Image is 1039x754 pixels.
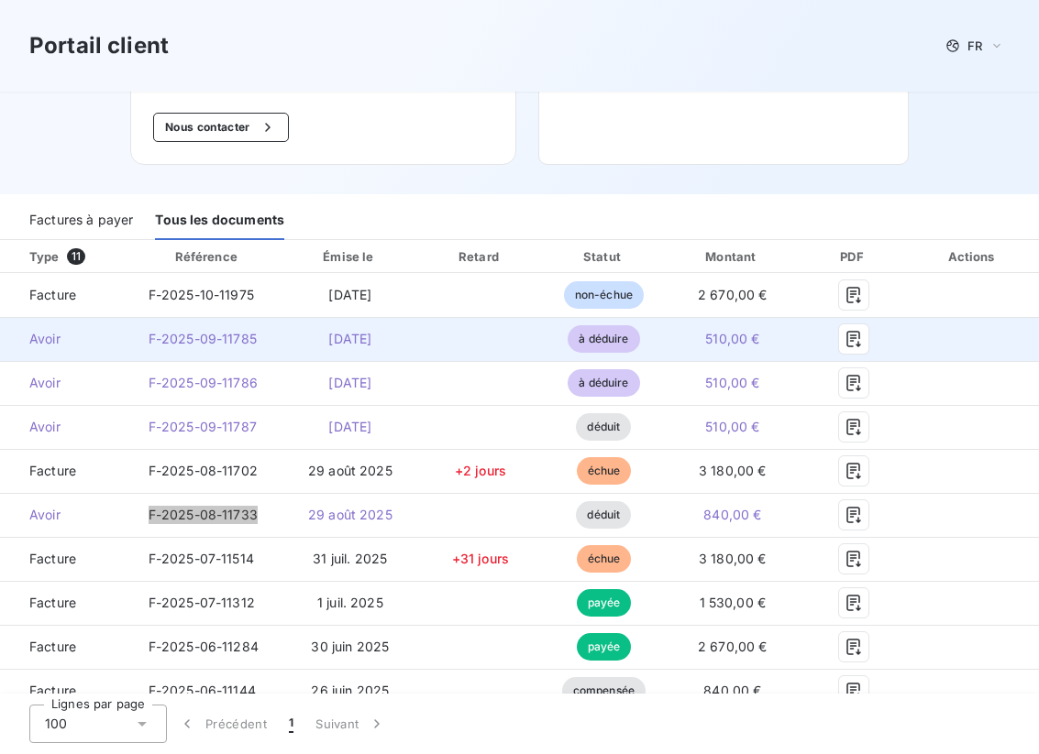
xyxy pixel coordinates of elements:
span: +2 jours [455,463,506,478]
span: +31 jours [452,551,509,566]
span: Avoir [15,374,119,392]
span: 3 180,00 € [699,463,767,478]
span: F-2025-07-11514 [149,551,254,566]
span: compensée [562,677,646,705]
span: 30 juin 2025 [311,639,389,654]
span: 840,00 € [703,683,761,698]
span: échue [577,545,632,573]
button: Précédent [167,705,278,743]
span: Facture [15,594,119,612]
span: 100 [45,715,67,733]
span: Facture [15,462,119,480]
span: F-2025-09-11785 [149,331,257,346]
span: Facture [15,638,119,656]
span: Avoir [15,506,119,524]
span: FR [967,38,982,53]
span: 26 juin 2025 [311,683,389,698]
div: Retard [422,247,539,266]
div: Émise le [286,247,414,266]
span: 510,00 € [705,419,759,434]
div: Factures à payer [29,202,133,240]
div: Montant [669,247,797,266]
span: 1 530,00 € [700,595,767,610]
button: Suivant [304,705,397,743]
span: 1 [289,715,293,733]
div: Type [18,247,130,266]
span: Facture [15,550,119,568]
span: déduit [576,413,631,441]
span: 2 670,00 € [698,287,768,302]
span: F-2025-09-11786 [149,375,258,390]
span: Avoir [15,418,119,436]
span: F-2025-08-11702 [149,463,258,478]
span: [DATE] [328,419,371,434]
button: Nous contacter [153,113,289,142]
span: F-2025-09-11787 [149,419,257,434]
span: F-2025-06-11144 [149,683,256,698]
span: 510,00 € [705,331,759,346]
span: [DATE] [328,287,371,302]
span: F-2025-07-11312 [149,595,255,610]
div: Statut [547,247,661,266]
span: à déduire [568,325,639,353]
span: payée [577,633,632,661]
span: 29 août 2025 [308,507,392,522]
span: à déduire [568,369,639,397]
div: Actions [911,247,1035,266]
span: 11 [67,248,85,265]
span: 840,00 € [703,507,761,522]
div: Référence [175,249,238,264]
span: payée [577,589,632,617]
span: 510,00 € [705,375,759,390]
h3: Portail client [29,29,169,62]
span: Facture [15,286,119,304]
span: non-échue [564,281,644,309]
span: 3 180,00 € [699,551,767,566]
span: Avoir [15,330,119,348]
span: F-2025-08-11733 [149,507,258,522]
span: F-2025-06-11284 [149,639,259,654]
span: [DATE] [328,331,371,346]
button: 1 [278,705,304,743]
span: Facture [15,682,119,700]
span: 1 juil. 2025 [317,595,383,610]
span: 29 août 2025 [308,463,392,478]
span: 31 juil. 2025 [313,551,387,566]
span: F-2025-10-11975 [149,287,254,302]
div: PDF [804,247,903,266]
span: [DATE] [328,375,371,390]
span: 2 670,00 € [698,639,768,654]
span: déduit [576,501,631,529]
div: Tous les documents [155,202,284,240]
span: échue [577,457,632,485]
